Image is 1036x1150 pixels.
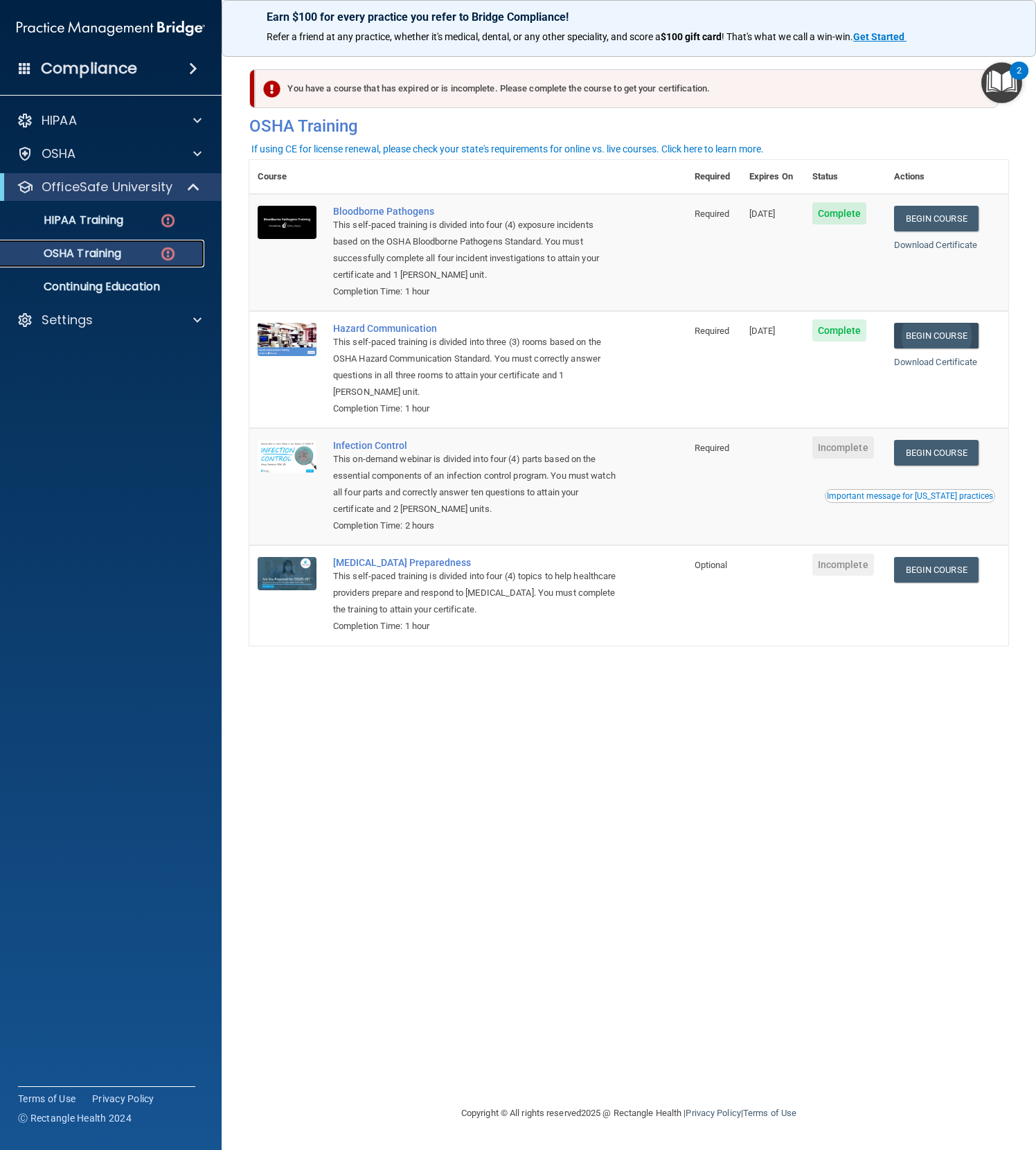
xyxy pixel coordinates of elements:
a: Infection Control [333,440,617,451]
div: This self-paced training is divided into four (4) exposure incidents based on the OSHA Bloodborne... [333,217,617,283]
div: Copyright © All rights reserved 2025 @ Rectangle Health | | [376,1091,882,1135]
img: danger-circle.6113f641.png [159,245,177,263]
div: Completion Time: 1 hour [333,400,617,417]
a: Get Started [853,31,906,42]
p: Continuing Education [9,280,198,294]
a: Terms of Use [743,1108,796,1118]
div: This self-paced training is divided into three (3) rooms based on the OSHA Hazard Communication S... [333,334,617,400]
img: PMB logo [17,15,205,42]
button: If using CE for license renewal, please check your state's requirements for online vs. live cours... [249,142,766,156]
button: Read this if you are a dental practitioner in the state of CA [825,489,995,503]
div: You have a course that has expired or is incomplete. Please complete the course to get your certi... [255,69,999,108]
div: If using CE for license renewal, please check your state's requirements for online vs. live cours... [251,144,764,154]
span: Ⓒ Rectangle Health 2024 [18,1111,132,1125]
a: [MEDICAL_DATA] Preparedness [333,557,617,568]
a: Begin Course [894,206,979,231]
img: danger-circle.6113f641.png [159,212,177,229]
p: Earn $100 for every practice you refer to Bridge Compliance! [267,10,991,24]
span: Optional [695,560,728,570]
a: Begin Course [894,557,979,583]
a: Bloodborne Pathogens [333,206,617,217]
a: Download Certificate [894,357,978,367]
span: [DATE] [749,326,776,336]
div: 2 [1017,71,1021,89]
div: This on-demand webinar is divided into four (4) parts based on the essential components of an inf... [333,451,617,517]
strong: Get Started [853,31,904,42]
a: Begin Course [894,440,979,466]
img: exclamation-circle-solid-danger.72ef9ffc.png [263,80,280,98]
p: OSHA Training [9,247,121,260]
p: OfficeSafe University [42,179,172,195]
th: Actions [886,160,1008,194]
div: This self-paced training is divided into four (4) topics to help healthcare providers prepare and... [333,568,617,618]
p: HIPAA Training [9,213,123,227]
span: Required [695,209,730,219]
span: Required [695,326,730,336]
span: Incomplete [812,554,874,576]
a: Settings [17,312,202,328]
h4: OSHA Training [249,116,1008,136]
div: Important message for [US_STATE] practices [827,492,993,500]
span: Complete [812,319,867,342]
span: ! That's what we call a win-win. [722,31,853,42]
button: Open Resource Center, 2 new notifications [981,62,1022,103]
a: HIPAA [17,112,202,129]
h4: Compliance [41,59,137,78]
a: Begin Course [894,323,979,348]
div: Completion Time: 1 hour [333,618,617,635]
a: Privacy Policy [92,1092,154,1106]
p: HIPAA [42,112,77,129]
th: Required [686,160,741,194]
a: Terms of Use [18,1092,75,1106]
a: Privacy Policy [686,1108,740,1118]
span: Incomplete [812,436,874,459]
a: Download Certificate [894,240,978,250]
th: Status [804,160,886,194]
th: Course [249,160,325,194]
span: [DATE] [749,209,776,219]
th: Expires On [741,160,804,194]
a: Hazard Communication [333,323,617,334]
span: Required [695,443,730,453]
p: Settings [42,312,93,328]
p: OSHA [42,145,76,162]
a: OfficeSafe University [17,179,201,195]
div: Completion Time: 1 hour [333,283,617,300]
a: OSHA [17,145,202,162]
strong: $100 gift card [661,31,722,42]
span: Complete [812,202,867,224]
div: Completion Time: 2 hours [333,517,617,534]
span: Refer a friend at any practice, whether it's medical, dental, or any other speciality, and score a [267,31,661,42]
